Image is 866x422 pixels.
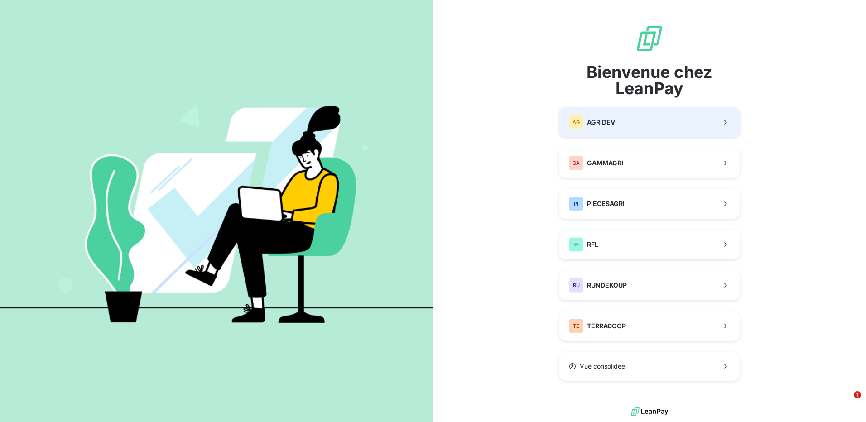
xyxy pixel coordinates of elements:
span: Bienvenue chez LeanPay [559,64,740,96]
iframe: Intercom live chat [835,391,857,413]
div: RU [569,278,583,293]
span: AGRIDEV [587,118,615,127]
button: GAGAMMAGRI [559,148,740,178]
span: 1 [854,391,861,398]
img: logo sigle [635,24,664,53]
button: RFRFL [559,230,740,259]
button: PIPIECESAGRI [559,189,740,219]
button: AGAGRIDEV [559,107,740,137]
button: RURUNDEKOUP [559,270,740,300]
span: GAMMAGRI [587,158,623,168]
div: TE [569,319,583,333]
span: RUNDEKOUP [587,281,627,290]
span: TERRACOOP [587,321,626,331]
span: Vue consolidée [580,362,625,371]
span: RFL [587,240,598,249]
div: RF [569,237,583,252]
span: PIECESAGRI [587,199,625,208]
div: GA [569,156,583,170]
button: Vue consolidée [559,352,740,381]
button: TETERRACOOP [559,311,740,341]
div: PI [569,197,583,211]
img: logo [631,405,668,418]
div: AG [569,115,583,129]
